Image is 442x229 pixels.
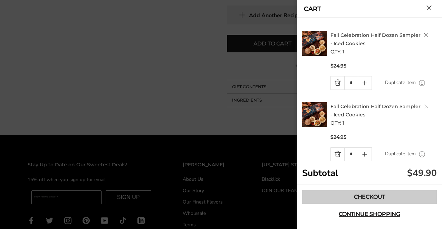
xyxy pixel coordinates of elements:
[385,79,416,86] a: Duplicate item
[302,190,437,204] a: Checkout
[330,103,421,118] a: Fall Celebration Half Dozen Sampler - Iced Cookies
[358,148,372,161] a: Quantity plus button
[407,167,437,179] div: $49.90
[385,150,416,158] a: Duplicate item
[302,102,327,127] img: C. Krueger's. image
[344,76,358,90] input: Quantity Input
[302,31,327,56] img: C. Krueger's. image
[330,102,439,127] h2: QTY: 1
[344,148,358,161] input: Quantity Input
[424,104,428,108] a: Delete product
[330,32,421,46] a: Fall Celebration Half Dozen Sampler - Iced Cookies
[358,76,372,90] a: Quantity plus button
[297,161,442,185] div: Subtotal
[330,134,346,140] span: $24.95
[302,207,437,221] button: Continue shopping
[331,76,344,90] a: Quantity minus button
[424,33,428,37] a: Delete product
[330,63,346,69] span: $24.95
[330,31,439,56] h2: QTY: 1
[304,6,321,12] a: CART
[426,5,432,10] button: Close cart
[331,148,344,161] a: Quantity minus button
[339,211,400,217] span: Continue shopping
[6,203,71,223] iframe: Sign Up via Text for Offers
